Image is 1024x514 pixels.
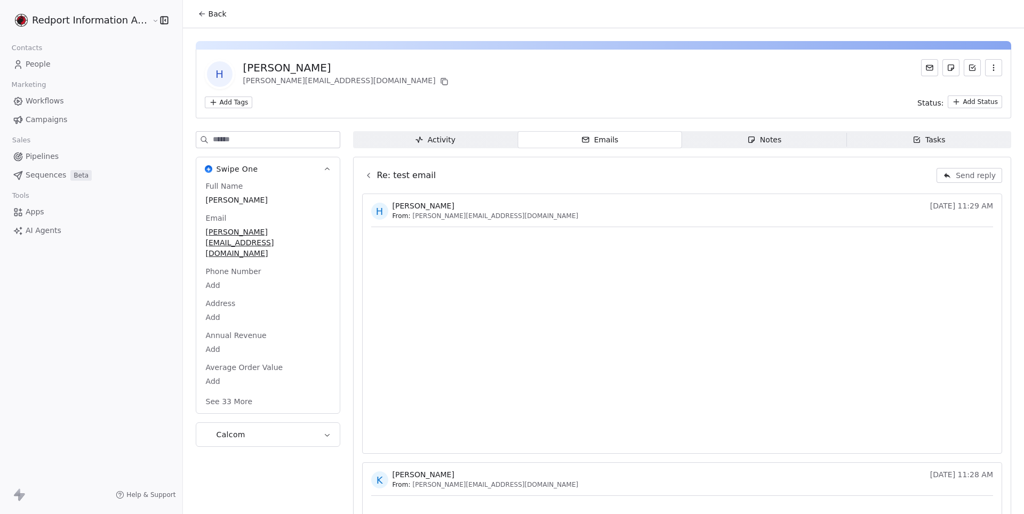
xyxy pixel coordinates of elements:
[937,168,1002,183] button: Send reply
[116,491,175,499] a: Help & Support
[196,423,340,446] button: CalcomCalcom
[7,77,51,93] span: Marketing
[948,95,1002,108] button: Add Status
[26,225,61,236] span: AI Agents
[26,95,64,107] span: Workflows
[13,11,145,29] button: Redport Information Assurance
[9,222,174,239] a: AI Agents
[412,212,578,220] span: [PERSON_NAME][EMAIL_ADDRESS][DOMAIN_NAME]
[243,75,451,88] div: [PERSON_NAME][EMAIL_ADDRESS][DOMAIN_NAME]
[26,151,59,162] span: Pipelines
[377,473,383,487] div: K
[196,157,340,181] button: Swipe OneSwipe One
[377,169,436,182] span: Re: test email
[206,312,330,323] span: Add
[243,60,451,75] div: [PERSON_NAME]
[206,344,330,355] span: Add
[7,132,35,148] span: Sales
[393,212,411,220] span: From:
[7,40,47,56] span: Contacts
[26,59,51,70] span: People
[26,114,67,125] span: Campaigns
[32,13,149,27] span: Redport Information Assurance
[9,203,174,221] a: Apps
[9,92,174,110] a: Workflows
[206,376,330,387] span: Add
[205,431,212,438] img: Calcom
[26,206,44,218] span: Apps
[15,14,28,27] img: Redport_hacker_head.png
[204,266,263,277] span: Phone Number
[747,134,781,146] div: Notes
[956,170,996,181] span: Send reply
[191,4,233,23] button: Back
[9,55,174,73] a: People
[393,480,411,489] span: From:
[9,148,174,165] a: Pipelines
[9,111,174,128] a: Campaigns
[205,165,212,173] img: Swipe One
[209,9,227,19] span: Back
[206,280,330,291] span: Add
[930,469,993,480] span: [DATE] 11:28 AM
[393,469,454,480] span: [PERSON_NAME]
[207,61,233,87] span: H
[412,480,578,489] span: [PERSON_NAME][EMAIL_ADDRESS][DOMAIN_NAME]
[204,362,285,373] span: Average Order Value
[376,204,383,219] div: H
[204,213,229,223] span: Email
[205,97,253,108] button: Add Tags
[196,181,340,413] div: Swipe OneSwipe One
[217,429,245,440] span: Calcom
[206,195,330,205] span: [PERSON_NAME]
[917,98,943,108] span: Status:
[204,298,238,309] span: Address
[204,330,269,341] span: Annual Revenue
[199,392,259,411] button: See 33 More
[70,170,92,181] span: Beta
[913,134,946,146] div: Tasks
[393,200,454,211] span: [PERSON_NAME]
[930,200,993,211] span: [DATE] 11:29 AM
[206,227,330,259] span: [PERSON_NAME][EMAIL_ADDRESS][DOMAIN_NAME]
[415,134,455,146] div: Activity
[204,181,245,191] span: Full Name
[7,188,34,204] span: Tools
[26,170,66,181] span: Sequences
[9,166,174,184] a: SequencesBeta
[126,491,175,499] span: Help & Support
[217,164,258,174] span: Swipe One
